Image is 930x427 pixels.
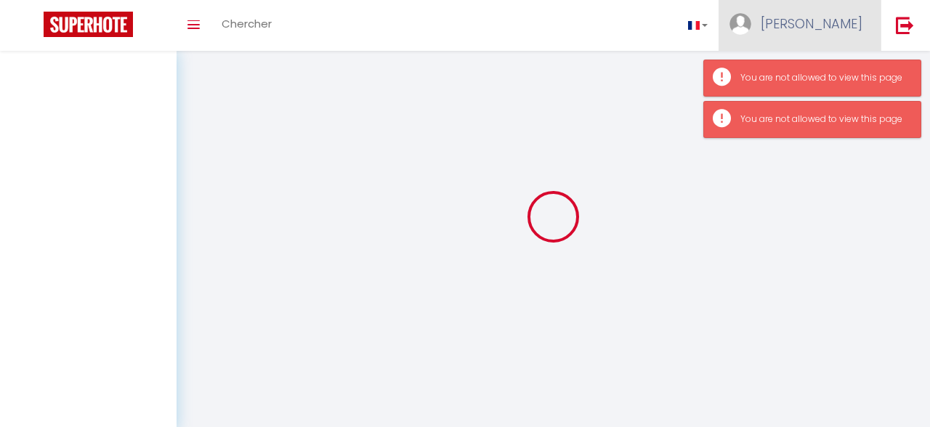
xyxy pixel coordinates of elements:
[740,113,906,126] div: You are not allowed to view this page
[44,12,133,37] img: Super Booking
[896,16,914,34] img: logout
[740,71,906,85] div: You are not allowed to view this page
[729,13,751,35] img: ...
[761,15,862,33] span: [PERSON_NAME]
[222,16,272,31] span: Chercher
